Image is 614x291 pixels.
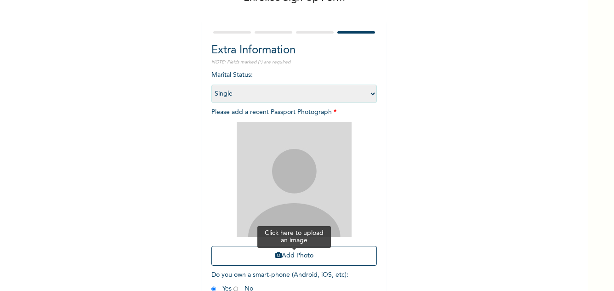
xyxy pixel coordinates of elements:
[211,42,377,59] h2: Extra Information
[211,72,377,97] span: Marital Status :
[211,246,377,266] button: Add Photo
[237,122,352,237] img: Crop
[211,109,377,270] span: Please add a recent Passport Photograph
[211,59,377,66] p: NOTE: Fields marked (*) are required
